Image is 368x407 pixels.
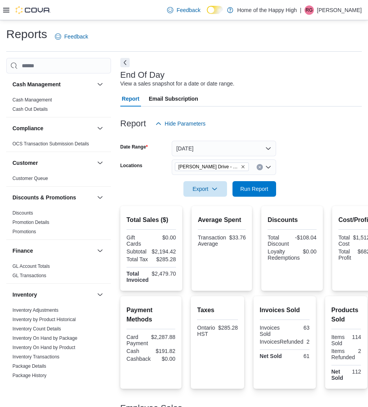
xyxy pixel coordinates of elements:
[218,325,238,331] div: $285.28
[183,181,227,197] button: Export
[95,246,105,255] button: Finance
[12,335,77,341] a: Inventory On Hand by Package
[120,80,234,88] div: View a sales snapshot for a date or date range.
[12,291,37,299] h3: Inventory
[306,5,313,15] span: RG
[331,334,345,346] div: Items Sold
[120,70,165,80] h3: End Of Day
[12,291,94,299] button: Inventory
[120,119,146,128] h3: Report
[152,271,176,277] div: $2,479.70
[12,106,48,112] span: Cash Out Details
[120,58,130,67] button: Next
[127,234,150,247] div: Gift Cards
[127,356,151,362] div: Cashback
[151,334,175,340] div: $2,287.88
[12,317,76,322] a: Inventory by Product Historical
[64,33,88,40] span: Feedback
[188,181,222,197] span: Export
[172,141,276,156] button: [DATE]
[300,5,301,15] p: |
[6,262,111,283] div: Finance
[95,124,105,133] button: Compliance
[257,164,263,170] button: Clear input
[12,194,76,201] h3: Discounts & Promotions
[241,164,245,169] button: Remove Dundas - Osler Drive - Friendly Stranger from selection in this group
[127,271,149,283] strong: Total Invoiced
[12,273,46,278] a: GL Transactions
[164,2,203,18] a: Feedback
[338,248,354,261] div: Total Profit
[127,306,176,324] h2: Payment Methods
[149,91,198,107] span: Email Subscription
[303,248,317,255] div: $0.00
[12,354,60,360] a: Inventory Transactions
[12,307,58,313] span: Inventory Adjustments
[12,141,89,147] a: OCS Transaction Submission Details
[12,80,94,88] button: Cash Management
[12,194,94,201] button: Discounts & Promotions
[12,97,52,103] a: Cash Management
[358,348,361,354] div: 2
[306,339,310,345] div: 2
[16,6,51,14] img: Cova
[12,345,75,350] a: Inventory On Hand by Product
[120,162,143,169] label: Locations
[6,139,111,152] div: Compliance
[317,5,362,15] p: [PERSON_NAME]
[12,263,50,269] span: GL Account Totals
[175,162,249,171] span: Dundas - Osler Drive - Friendly Stranger
[12,363,46,369] a: Package Details
[268,248,300,261] div: Loyalty Redemptions
[265,164,271,170] button: Open list of options
[154,356,175,362] div: $0.00
[12,219,49,225] span: Promotion Details
[260,306,310,315] h2: Invoices Sold
[232,181,276,197] button: Run Report
[12,247,33,255] h3: Finance
[12,373,46,378] a: Package History
[12,210,33,216] a: Discounts
[12,175,48,182] span: Customer Queue
[240,185,268,193] span: Run Report
[127,215,176,225] h2: Total Sales ($)
[6,208,111,239] div: Discounts & Promotions
[6,95,111,117] div: Cash Management
[12,124,94,132] button: Compliance
[294,234,317,241] div: -$108.04
[198,234,226,247] div: Transaction Average
[12,326,61,332] span: Inventory Count Details
[127,348,150,354] div: Cash
[12,124,43,132] h3: Compliance
[268,215,317,225] h2: Discounts
[6,26,47,42] h1: Reports
[120,144,148,150] label: Date Range
[348,334,361,340] div: 114
[12,159,38,167] h3: Customer
[331,369,343,381] strong: Net Sold
[12,229,36,234] a: Promotions
[229,234,246,241] div: $33.76
[12,247,94,255] button: Finance
[95,80,105,89] button: Cash Management
[237,5,297,15] p: Home of the Happy High
[260,353,282,359] strong: Net Sold
[12,335,77,341] span: Inventory On Hand by Package
[176,6,200,14] span: Feedback
[268,234,291,247] div: Total Discount
[338,234,350,247] div: Total Cost
[165,120,206,128] span: Hide Parameters
[127,248,149,255] div: Subtotal
[153,348,176,354] div: $191.82
[52,29,91,44] a: Feedback
[95,290,105,299] button: Inventory
[12,107,48,112] a: Cash Out Details
[348,369,361,375] div: 112
[207,6,223,14] input: Dark Mode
